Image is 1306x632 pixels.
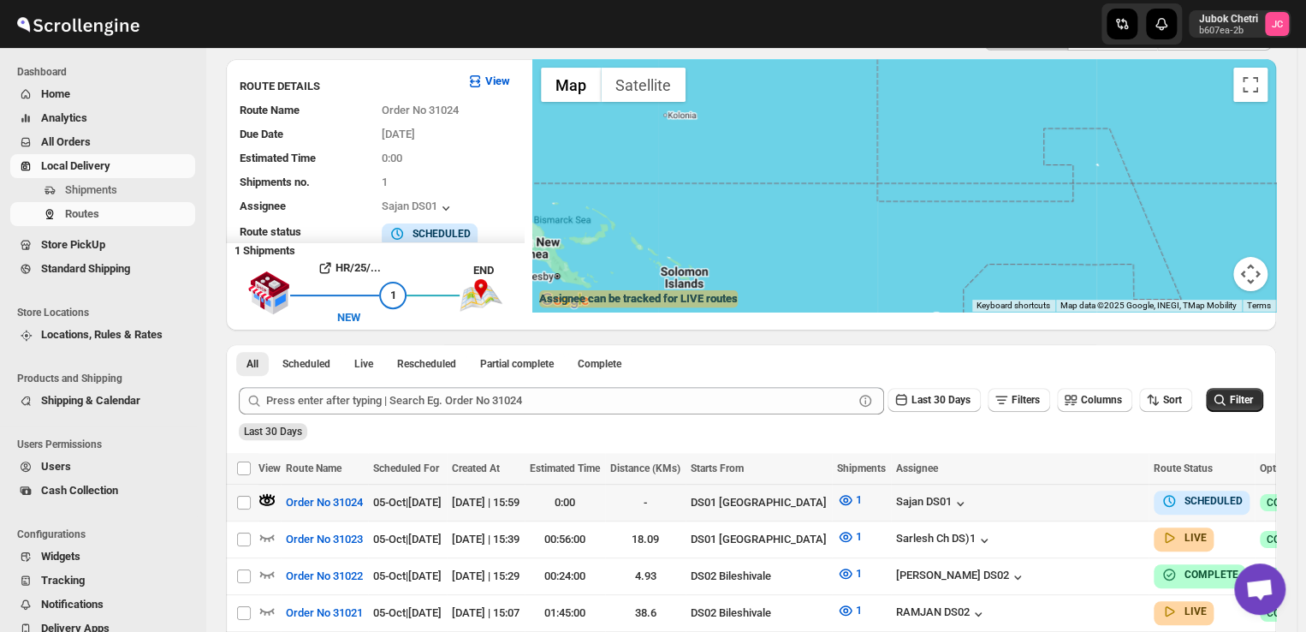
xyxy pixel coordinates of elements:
[1265,12,1289,36] span: Jubok Chetri
[1161,529,1207,546] button: LIVE
[1233,68,1267,102] button: Toggle fullscreen view
[240,176,310,188] span: Shipments no.
[413,228,471,240] b: SCHEDULED
[41,87,70,100] span: Home
[382,128,415,140] span: [DATE]
[10,106,195,130] button: Analytics
[10,545,195,569] button: Widgets
[1161,566,1238,583] button: COMPLETE
[266,387,853,414] input: Press enter after typing | Search Eg. Order No 31024
[286,494,363,511] span: Order No 31024
[827,597,872,624] button: 1
[896,495,969,512] button: Sajan DS01
[896,605,987,623] button: RAMJAN DS02
[1057,388,1132,412] button: Columns
[10,178,195,202] button: Shipments
[610,531,680,548] div: 18.09
[286,462,341,474] span: Route Name
[382,176,388,188] span: 1
[286,531,363,548] span: Order No 31023
[1206,388,1263,412] button: Filter
[480,357,554,371] span: Partial complete
[896,462,938,474] span: Assignee
[1184,605,1207,617] b: LIVE
[41,262,130,275] span: Standard Shipping
[887,388,981,412] button: Last 30 Days
[691,531,827,548] div: DS01 [GEOGRAPHIC_DATA]
[389,225,471,242] button: SCHEDULED
[537,289,593,312] img: Google
[601,68,686,102] button: Show satellite imagery
[397,357,456,371] span: Rescheduled
[911,394,971,406] span: Last 30 Days
[246,357,258,371] span: All
[530,568,600,585] div: 00:24:00
[837,462,886,474] span: Shipments
[17,306,197,319] span: Store Locations
[10,593,195,617] button: Notifications
[244,426,302,438] span: Last 30 Days
[17,438,197,451] span: Users Permissions
[17,65,197,79] span: Dashboard
[1012,394,1040,406] span: Filters
[335,261,381,274] b: HR/25/...
[14,3,142,45] img: ScrollEngine
[452,605,519,622] div: [DATE] | 15:07
[65,207,99,220] span: Routes
[452,531,519,548] div: [DATE] | 15:39
[1247,301,1271,310] a: Terms (opens in new tab)
[1154,462,1213,474] span: Route Status
[41,328,163,341] span: Locations, Rules & Rates
[1199,12,1258,26] p: Jubok Chetri
[1234,563,1285,615] div: Open chat
[1161,492,1243,510] button: SCHEDULED
[827,486,872,514] button: 1
[382,200,454,217] button: Sajan DS01
[373,462,439,474] span: Scheduled For
[240,128,283,140] span: Due Date
[240,152,316,164] span: Estimated Time
[10,82,195,106] button: Home
[977,300,1050,312] button: Keyboard shortcuts
[452,462,500,474] span: Created At
[856,567,862,580] span: 1
[10,130,195,154] button: All Orders
[856,493,862,506] span: 1
[10,323,195,347] button: Locations, Rules & Rates
[282,357,330,371] span: Scheduled
[10,202,195,226] button: Routes
[1230,394,1253,406] span: Filter
[1139,388,1192,412] button: Sort
[896,569,1026,586] button: [PERSON_NAME] DS02
[541,68,601,102] button: Show street map
[236,352,269,376] button: All routes
[41,394,140,407] span: Shipping & Calendar
[65,183,117,196] span: Shipments
[827,523,872,551] button: 1
[337,309,360,326] div: NEW
[240,200,286,212] span: Assignee
[390,289,396,301] span: 1
[537,289,593,312] a: Open this area in Google Maps (opens a new window)
[610,462,680,474] span: Distance (KMs)
[382,104,459,116] span: Order No 31024
[1081,394,1122,406] span: Columns
[539,290,738,307] label: Assignee can be tracked for LIVE routes
[276,489,373,516] button: Order No 31024
[41,159,110,172] span: Local Delivery
[41,460,71,473] span: Users
[17,528,197,541] span: Configurations
[41,484,118,497] span: Cash Collection
[354,357,373,371] span: Live
[41,238,105,251] span: Store PickUp
[41,598,104,611] span: Notifications
[247,259,290,326] img: shop.svg
[530,462,600,474] span: Estimated Time
[41,111,87,124] span: Analytics
[460,279,502,312] img: trip_end.png
[473,262,524,279] div: END
[610,605,680,622] div: 38.6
